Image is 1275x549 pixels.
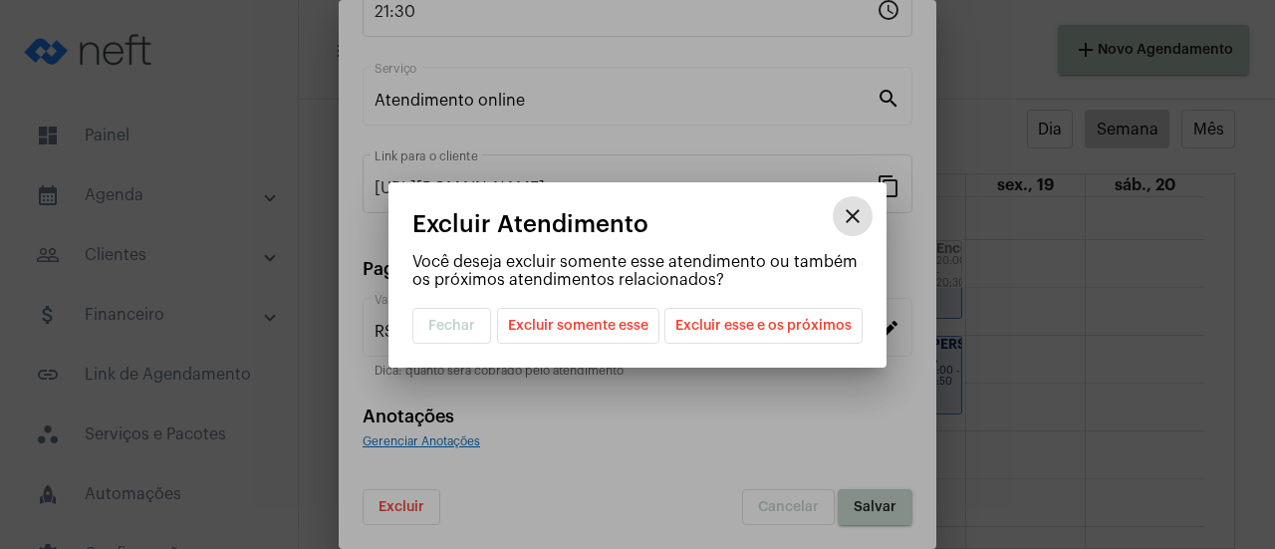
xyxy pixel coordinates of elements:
span: Excluir somente esse [508,309,648,343]
p: Você deseja excluir somente esse atendimento ou também os próximos atendimentos relacionados? [412,253,863,289]
button: Excluir esse e os próximos [664,308,863,344]
mat-icon: close [841,204,865,228]
span: Excluir esse e os próximos [675,309,852,343]
button: Excluir somente esse [497,308,659,344]
button: Fechar [412,308,491,344]
span: Excluir Atendimento [412,211,648,237]
span: Fechar [428,319,475,333]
